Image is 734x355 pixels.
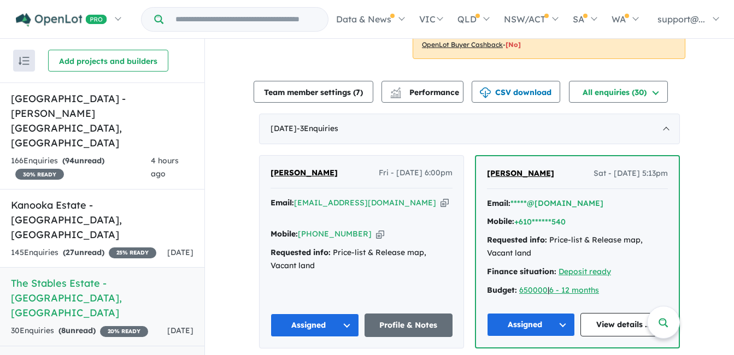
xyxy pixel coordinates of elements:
strong: Email: [271,198,294,208]
span: [DATE] [167,326,193,335]
span: 4 hours ago [151,156,179,179]
span: [DATE] [167,247,193,257]
strong: Mobile: [487,216,514,226]
span: 20 % READY [100,326,148,337]
a: Deposit ready [559,267,611,276]
a: Profile & Notes [365,313,453,337]
img: sort.svg [19,57,30,65]
button: CSV download [472,81,560,103]
span: support@... [657,14,705,25]
a: [PERSON_NAME] [487,167,554,180]
strong: Requested info: [487,235,547,245]
button: Assigned [271,313,359,337]
a: 650000 [519,285,548,295]
button: Performance [381,81,463,103]
span: 7 [356,87,360,97]
a: View details ... [580,313,668,336]
img: download icon [480,87,491,98]
a: [EMAIL_ADDRESS][DOMAIN_NAME] [294,198,436,208]
button: Add projects and builders [48,50,168,72]
img: line-chart.svg [391,87,401,93]
span: 25 % READY [109,247,156,258]
button: Copy [376,228,384,240]
span: [PERSON_NAME] [487,168,554,178]
h5: Kanooka Estate - [GEOGRAPHIC_DATA] , [GEOGRAPHIC_DATA] [11,198,193,242]
strong: Email: [487,198,510,208]
div: Price-list & Release map, Vacant land [271,246,453,273]
div: [DATE] [259,114,680,144]
span: [No] [506,40,521,49]
div: 30 Enquir ies [11,324,148,338]
span: - 3 Enquir ies [297,123,338,133]
button: Copy [441,197,449,209]
span: 30 % READY [15,169,64,180]
span: 27 [66,247,74,257]
button: Assigned [487,313,575,336]
strong: Finance situation: [487,267,556,276]
span: 8 [61,326,66,335]
button: Team member settings (7) [254,81,373,103]
button: All enquiries (30) [569,81,668,103]
strong: ( unread) [62,156,104,165]
a: 6 - 12 months [549,285,599,295]
span: Fri - [DATE] 6:00pm [379,167,453,180]
strong: Budget: [487,285,517,295]
div: 166 Enquir ies [11,155,151,181]
span: Sat - [DATE] 5:13pm [594,167,668,180]
img: Openlot PRO Logo White [16,13,107,27]
div: | [487,284,668,297]
h5: [GEOGRAPHIC_DATA] - [PERSON_NAME][GEOGRAPHIC_DATA] , [GEOGRAPHIC_DATA] [11,91,193,150]
span: [PERSON_NAME] [271,168,338,177]
div: 145 Enquir ies [11,246,156,259]
img: bar-chart.svg [390,91,401,98]
strong: Requested info: [271,247,331,257]
a: [PERSON_NAME] [271,167,338,180]
strong: ( unread) [63,247,104,257]
a: [PHONE_NUMBER] [298,229,372,239]
strong: Mobile: [271,229,298,239]
span: 94 [65,156,74,165]
div: Price-list & Release map, Vacant land [487,234,668,260]
strong: ( unread) [58,326,96,335]
u: OpenLot Buyer Cashback [422,40,503,49]
h5: The Stables Estate - [GEOGRAPHIC_DATA] , [GEOGRAPHIC_DATA] [11,276,193,320]
span: Performance [392,87,459,97]
input: Try estate name, suburb, builder or developer [166,8,326,31]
